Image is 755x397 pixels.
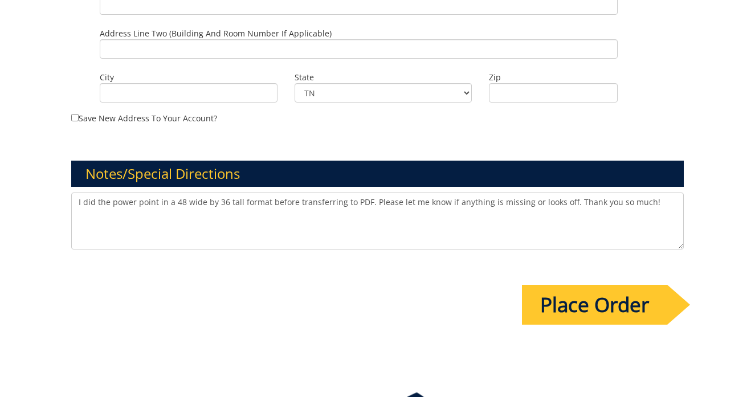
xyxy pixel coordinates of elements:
[100,72,277,83] label: City
[522,285,667,325] input: Place Order
[100,39,618,59] input: Address Line Two (Building and Room Number if applicable)
[100,83,277,103] input: City
[295,72,472,83] label: State
[489,83,618,103] input: Zip
[71,114,79,121] input: Save new address to your account?
[71,161,683,187] h3: Notes/Special Directions
[100,28,618,59] label: Address Line Two (Building and Room Number if applicable)
[489,72,618,83] label: Zip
